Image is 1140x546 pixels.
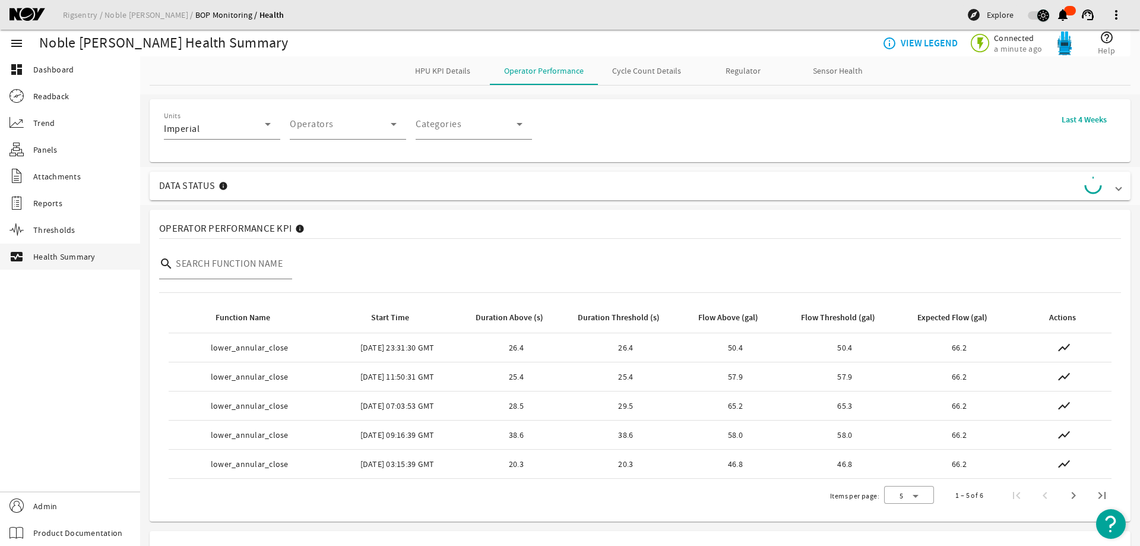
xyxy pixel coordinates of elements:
mat-icon: show_chart [1057,428,1071,442]
mat-icon: show_chart [1057,399,1071,413]
div: 38.6 [468,429,563,441]
div: 25.4 [468,371,563,383]
span: a minute ago [994,43,1044,54]
div: [DATE] 11:50:31 GMT [335,371,460,383]
div: 65.3 [793,400,897,412]
span: Operator Performance [504,67,584,75]
span: Categories [416,122,517,136]
div: 57.9 [688,371,783,383]
a: BOP Monitoring [195,10,259,20]
mat-icon: menu [9,36,24,51]
div: 46.8 [688,458,783,470]
div: Expected Flow (gal) [907,311,1006,324]
div: Items per page: [830,490,879,502]
div: [DATE] 09:16:39 GMT [335,429,460,441]
i: search [159,257,173,271]
div: 66.2 [907,342,1011,354]
mat-icon: explore [967,8,981,22]
mat-icon: notifications [1056,8,1070,22]
span: Connected [994,33,1044,43]
div: Flow Above (gal) [688,311,778,324]
div: 66.2 [907,458,1011,470]
div: 20.3 [468,458,563,470]
mat-label: Units [164,112,180,121]
div: 38.6 [574,429,678,441]
span: Imperial [164,123,199,135]
b: Last 4 Weeks [1062,114,1107,125]
span: Explore [987,9,1014,21]
div: 26.4 [468,342,563,354]
div: Function Name [173,311,321,324]
mat-icon: info_outline [882,36,892,51]
div: lower_annular_close [173,429,326,441]
div: Flow Above (gal) [698,311,758,324]
button: Last page [1088,481,1116,510]
span: Sensor Health [813,67,863,75]
span: Attachments [33,171,81,182]
input: Search Function Name [176,257,283,271]
div: 66.2 [907,400,1011,412]
span: Health Summary [33,251,96,263]
div: 50.4 [688,342,783,354]
div: 46.8 [793,458,897,470]
div: Duration Threshold (s) [574,311,673,324]
span: Dashboard [33,64,74,75]
button: Last 4 Weeks [1052,109,1116,130]
div: lower_annular_close [173,458,326,470]
div: Flow Threshold (gal) [801,311,875,324]
button: Open Resource Center [1096,509,1126,539]
span: Admin [33,500,57,512]
div: 29.5 [574,400,678,412]
div: Flow Threshold (gal) [793,311,892,324]
div: 66.2 [907,371,1011,383]
div: 26.4 [574,342,678,354]
a: Rigsentry [63,10,104,20]
div: lower_annular_close [173,371,326,383]
div: Noble [PERSON_NAME] Health Summary [39,37,289,49]
span: Operator [290,122,391,136]
mat-label: Operators [290,118,334,130]
div: Actions [1049,311,1076,324]
div: Function Name [216,311,270,324]
span: Panels [33,144,58,156]
div: 66.2 [907,429,1011,441]
mat-icon: show_chart [1057,457,1071,471]
button: VIEW LEGEND [878,33,962,54]
mat-expansion-panel-header: Data Status [150,172,1130,200]
div: 58.0 [793,429,897,441]
div: Start Time [371,311,409,324]
div: [DATE] 03:15:39 GMT [335,458,460,470]
img: Bluepod.svg [1053,31,1076,55]
span: Readback [33,90,69,102]
div: 28.5 [468,400,563,412]
div: 20.3 [574,458,678,470]
div: Duration Above (s) [468,311,559,324]
div: lower_annular_close [173,342,326,354]
span: Regulator [726,67,761,75]
a: Noble [PERSON_NAME] [104,10,195,20]
button: more_vert [1102,1,1130,29]
span: Reports [33,197,62,209]
div: [DATE] 23:31:30 GMT [335,342,460,354]
b: VIEW LEGEND [901,37,958,49]
span: Operator Performance KPI [159,223,292,235]
mat-icon: monitor_heart [9,250,24,264]
div: lower_annular_close [173,400,326,412]
span: Product Documentation [33,527,122,539]
span: Trend [33,117,55,129]
mat-label: Categories [416,118,461,130]
div: Start Time [335,311,455,324]
mat-icon: help_outline [1100,30,1114,45]
mat-icon: support_agent [1081,8,1095,22]
div: [DATE] 07:03:53 GMT [335,400,460,412]
div: 1 – 5 of 6 [955,490,983,501]
mat-panel-title: Data Status [159,176,233,195]
div: Duration Threshold (s) [578,311,660,324]
mat-icon: show_chart [1057,370,1071,384]
div: 65.2 [688,400,783,412]
div: Expected Flow (gal) [917,311,987,324]
mat-icon: dashboard [9,62,24,77]
div: 50.4 [793,342,897,354]
button: Next page [1059,481,1088,510]
a: Health [259,10,284,21]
